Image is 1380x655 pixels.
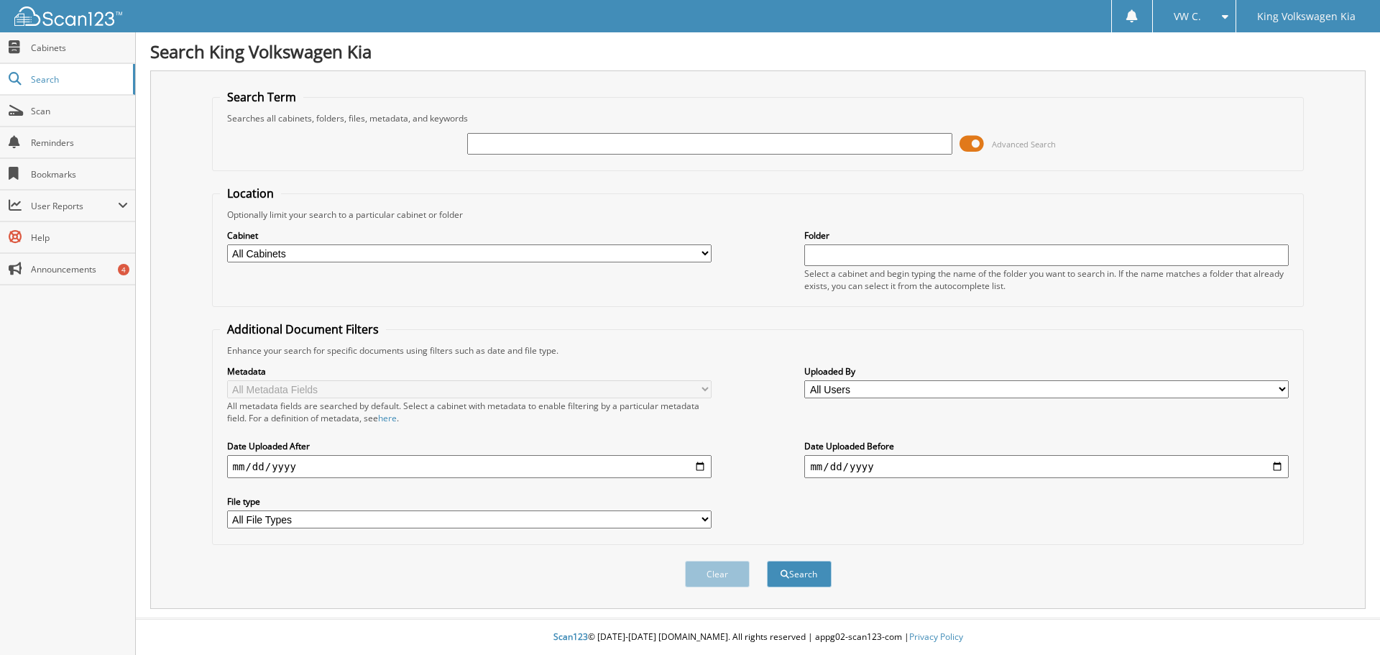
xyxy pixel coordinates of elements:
label: Folder [804,229,1289,242]
span: Reminders [31,137,128,149]
legend: Additional Document Filters [220,321,386,337]
label: Date Uploaded After [227,440,712,452]
span: Scan [31,105,128,117]
input: end [804,455,1289,478]
label: Uploaded By [804,365,1289,377]
button: Clear [685,561,750,587]
div: Select a cabinet and begin typing the name of the folder you want to search in. If the name match... [804,267,1289,292]
label: File type [227,495,712,508]
span: VW C. [1174,12,1201,21]
label: Metadata [227,365,712,377]
input: start [227,455,712,478]
span: King Volkswagen Kia [1257,12,1356,21]
span: Bookmarks [31,168,128,180]
h1: Search King Volkswagen Kia [150,40,1366,63]
span: Search [31,73,126,86]
legend: Search Term [220,89,303,105]
span: Advanced Search [992,139,1056,150]
div: Enhance your search for specific documents using filters such as date and file type. [220,344,1297,357]
span: Announcements [31,263,128,275]
span: Cabinets [31,42,128,54]
div: 4 [118,264,129,275]
div: All metadata fields are searched by default. Select a cabinet with metadata to enable filtering b... [227,400,712,424]
div: Searches all cabinets, folders, files, metadata, and keywords [220,112,1297,124]
span: Help [31,232,128,244]
div: Optionally limit your search to a particular cabinet or folder [220,209,1297,221]
span: User Reports [31,200,118,212]
img: scan123-logo-white.svg [14,6,122,26]
button: Search [767,561,832,587]
a: Privacy Policy [909,631,963,643]
div: © [DATE]-[DATE] [DOMAIN_NAME]. All rights reserved | appg02-scan123-com | [136,620,1380,655]
a: here [378,412,397,424]
label: Date Uploaded Before [804,440,1289,452]
label: Cabinet [227,229,712,242]
span: Scan123 [553,631,588,643]
legend: Location [220,185,281,201]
